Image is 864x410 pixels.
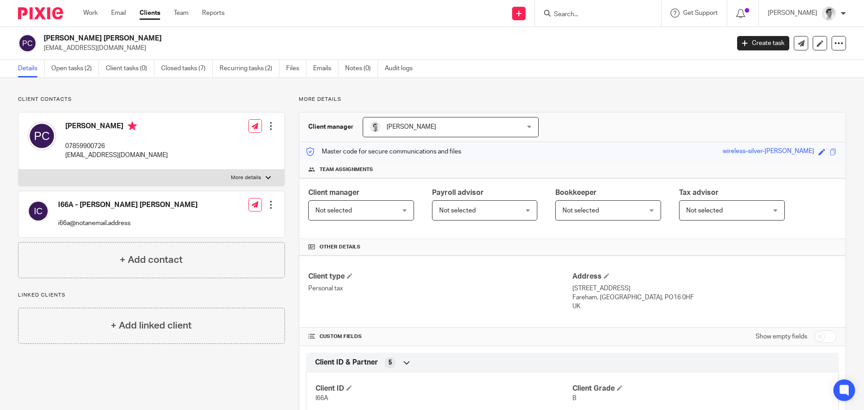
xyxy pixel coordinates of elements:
[308,272,572,281] h4: Client type
[822,6,836,21] img: Adam_2025.jpg
[27,122,56,150] img: svg%3E
[432,189,484,196] span: Payroll advisor
[161,60,213,77] a: Closed tasks (7)
[572,384,829,393] h4: Client Grade
[737,36,789,50] a: Create task
[679,189,719,196] span: Tax advisor
[439,207,476,214] span: Not selected
[120,253,183,267] h4: + Add contact
[319,166,373,173] span: Team assignments
[686,207,723,214] span: Not selected
[723,147,814,157] div: wireless-silver-[PERSON_NAME]
[202,9,225,18] a: Reports
[572,302,837,311] p: UK
[51,60,99,77] a: Open tasks (2)
[370,122,381,132] img: Andy_2025.jpg
[572,395,576,401] span: B
[220,60,279,77] a: Recurring tasks (2)
[315,395,328,401] span: I66A
[286,60,306,77] a: Files
[18,292,285,299] p: Linked clients
[65,122,168,133] h4: [PERSON_NAME]
[388,358,392,367] span: 5
[308,284,572,293] p: Personal tax
[315,384,572,393] h4: Client ID
[768,9,817,18] p: [PERSON_NAME]
[299,96,846,103] p: More details
[18,34,37,53] img: svg%3E
[308,333,572,340] h4: CUSTOM FIELDS
[385,60,419,77] a: Audit logs
[58,219,198,228] p: i66a@notanemail.address
[174,9,189,18] a: Team
[65,151,168,160] p: [EMAIL_ADDRESS][DOMAIN_NAME]
[345,60,378,77] a: Notes (0)
[231,174,261,181] p: More details
[572,272,837,281] h4: Address
[44,44,724,53] p: [EMAIL_ADDRESS][DOMAIN_NAME]
[315,358,378,367] span: Client ID & Partner
[562,207,599,214] span: Not selected
[572,284,837,293] p: [STREET_ADDRESS]
[111,319,192,333] h4: + Add linked client
[313,60,338,77] a: Emails
[139,9,160,18] a: Clients
[319,243,360,251] span: Other details
[308,122,354,131] h3: Client manager
[44,34,588,43] h2: [PERSON_NAME] [PERSON_NAME]
[555,189,597,196] span: Bookkeeper
[572,293,837,302] p: Fareham, [GEOGRAPHIC_DATA], PO16 0HF
[553,11,634,19] input: Search
[58,200,198,210] h4: I66A - [PERSON_NAME] [PERSON_NAME]
[387,124,436,130] span: [PERSON_NAME]
[756,332,807,341] label: Show empty fields
[106,60,154,77] a: Client tasks (0)
[315,207,352,214] span: Not selected
[83,9,98,18] a: Work
[18,96,285,103] p: Client contacts
[27,200,49,222] img: svg%3E
[683,10,718,16] span: Get Support
[18,60,45,77] a: Details
[111,9,126,18] a: Email
[306,147,461,156] p: Master code for secure communications and files
[308,189,360,196] span: Client manager
[18,7,63,19] img: Pixie
[65,142,168,151] p: 07859900726
[128,122,137,131] i: Primary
